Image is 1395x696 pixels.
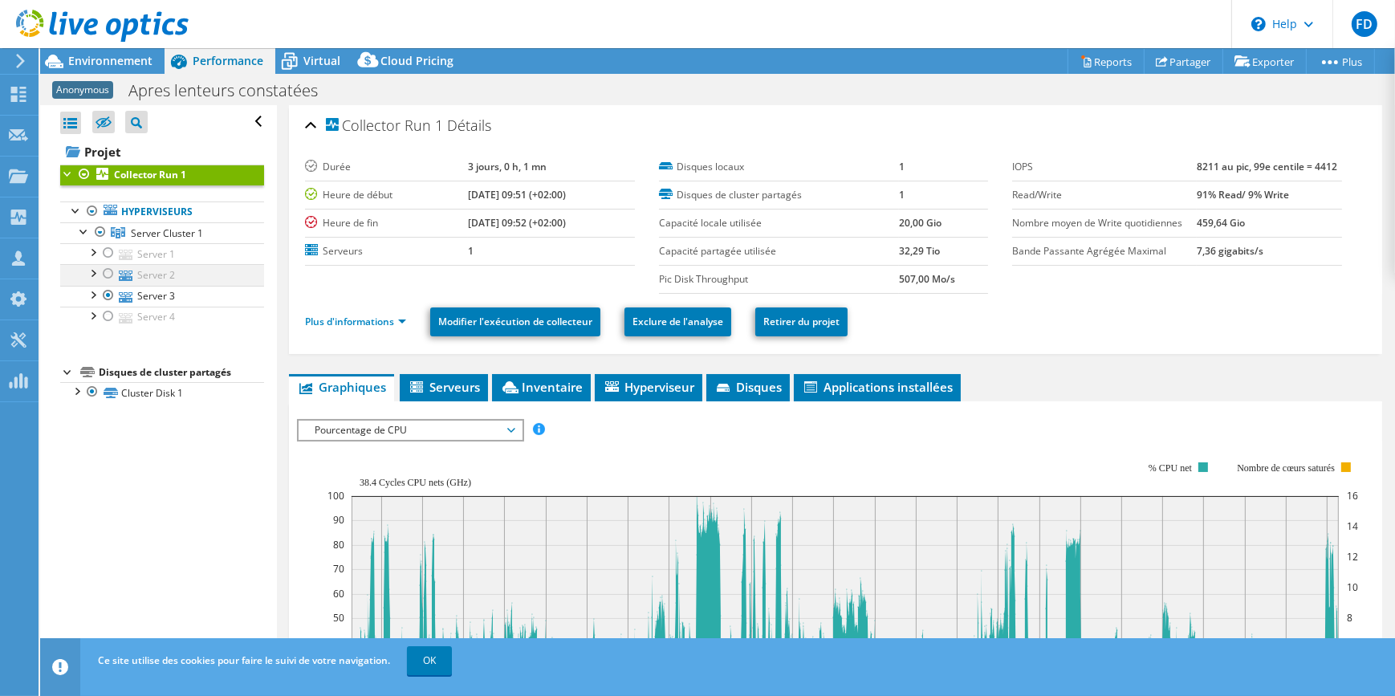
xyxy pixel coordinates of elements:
[60,286,264,307] a: Server 3
[380,53,453,68] span: Cloud Pricing
[659,215,899,231] label: Capacité locale utilisée
[305,243,468,259] label: Serveurs
[131,226,203,240] span: Server Cluster 1
[1144,49,1223,74] a: Partager
[333,587,344,600] text: 60
[60,264,264,285] a: Server 2
[333,538,344,552] text: 80
[899,160,905,173] b: 1
[603,379,694,395] span: Hyperviseur
[1012,215,1197,231] label: Nombre moyen de Write quotidiennes
[447,116,491,135] span: Détails
[1149,462,1193,474] text: % CPU net
[430,307,600,336] a: Modifier l'exécution de collecteur
[60,382,264,403] a: Cluster Disk 1
[1352,11,1377,37] span: FD
[899,244,940,258] b: 32,29 Tio
[98,653,390,667] span: Ce site utilise des cookies pour faire le suivi de votre navigation.
[305,215,468,231] label: Heure de fin
[305,315,406,328] a: Plus d'informations
[333,513,344,527] text: 90
[333,635,344,649] text: 40
[1306,49,1375,74] a: Plus
[755,307,848,336] a: Retirer du projet
[468,216,566,230] b: [DATE] 09:52 (+02:00)
[468,244,474,258] b: 1
[1347,550,1358,564] text: 12
[1347,611,1352,625] text: 8
[714,379,782,395] span: Disques
[68,53,153,68] span: Environnement
[303,53,340,68] span: Virtual
[1222,49,1307,74] a: Exporter
[1238,462,1336,474] text: Nombre de cœurs saturés
[624,307,731,336] a: Exclure de l'analyse
[360,477,471,488] text: 38.4 Cycles CPU nets (GHz)
[1197,160,1337,173] b: 8211 au pic, 99e centile = 4412
[1347,519,1358,533] text: 14
[307,421,513,440] span: Pourcentage de CPU
[899,216,942,230] b: 20,00 Gio
[802,379,953,395] span: Applications installées
[193,53,263,68] span: Performance
[60,243,264,264] a: Server 1
[1012,187,1197,203] label: Read/Write
[60,201,264,222] a: Hyperviseurs
[333,562,344,576] text: 70
[333,611,344,625] text: 50
[1012,159,1197,175] label: IOPS
[1197,188,1289,201] b: 91% Read/ 9% Write
[659,187,899,203] label: Disques de cluster partagés
[1251,17,1266,31] svg: \n
[60,222,264,243] a: Server Cluster 1
[60,307,264,328] a: Server 4
[60,165,264,185] a: Collector Run 1
[326,118,443,134] span: Collector Run 1
[121,82,343,100] h1: Apres lenteurs constatées
[468,188,566,201] b: [DATE] 09:51 (+02:00)
[1347,489,1358,503] text: 16
[659,243,899,259] label: Capacité partagée utilisée
[407,646,452,675] a: OK
[1347,580,1358,594] text: 10
[305,187,468,203] label: Heure de début
[659,159,899,175] label: Disques locaux
[305,159,468,175] label: Durée
[99,363,264,382] div: Disques de cluster partagés
[408,379,480,395] span: Serveurs
[327,489,344,503] text: 100
[899,272,955,286] b: 507,00 Mo/s
[500,379,583,395] span: Inventaire
[899,188,905,201] b: 1
[1197,244,1263,258] b: 7,36 gigabits/s
[1068,49,1145,74] a: Reports
[659,271,899,287] label: Pic Disk Throughput
[297,379,386,395] span: Graphiques
[60,139,264,165] a: Projet
[468,160,547,173] b: 3 jours, 0 h, 1 mn
[1012,243,1197,259] label: Bande Passante Agrégée Maximal
[114,168,186,181] b: Collector Run 1
[1197,216,1245,230] b: 459,64 Gio
[52,81,113,99] span: Anonymous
